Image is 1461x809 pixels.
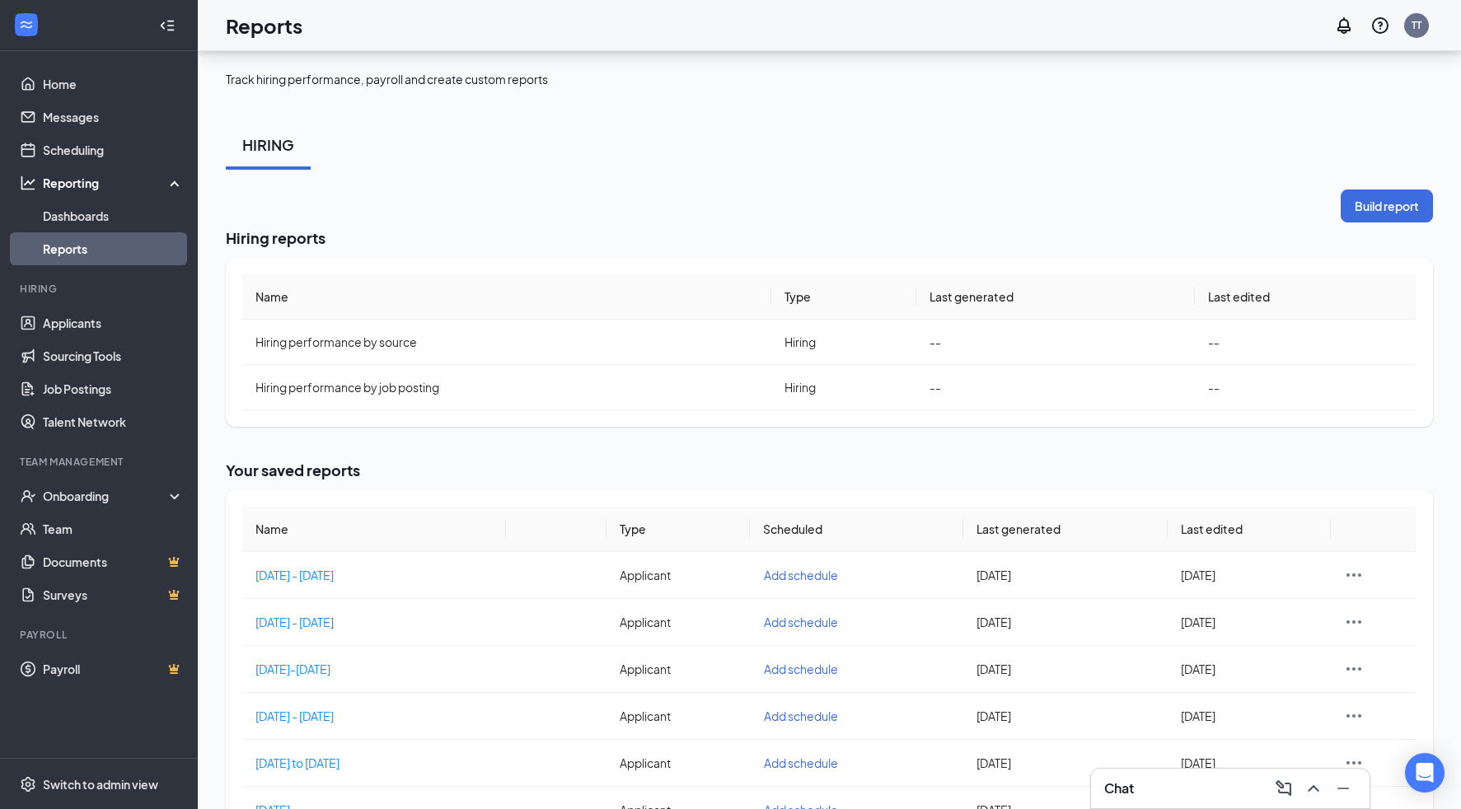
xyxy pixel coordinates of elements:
[1195,320,1417,365] td: --
[1412,18,1421,32] div: TT
[255,568,334,582] span: May 19 - May 23
[1333,779,1353,798] svg: Minimize
[226,227,1433,248] h2: Hiring reports
[43,339,184,372] a: Sourcing Tools
[43,232,184,265] a: Reports
[606,740,750,787] td: Applicant
[1168,552,1331,599] td: [DATE]
[771,274,916,320] th: Type
[255,708,334,723] span: May 12 - May 16
[255,613,493,631] a: [DATE] - [DATE]
[1344,706,1364,726] svg: Ellipses
[1344,659,1364,679] svg: Ellipses
[1168,646,1331,693] td: [DATE]
[43,133,184,166] a: Scheduling
[606,552,750,599] td: Applicant
[1344,565,1364,585] svg: Ellipses
[963,693,1168,740] td: [DATE]
[763,660,852,678] button: Add schedule
[1195,365,1417,410] td: --
[1405,753,1445,793] div: Open Intercom Messenger
[43,545,184,578] a: DocumentsCrown
[226,460,1433,480] h2: Your saved reports
[1344,753,1364,773] svg: Ellipses
[43,652,184,685] a: PayrollCrown
[1195,274,1417,320] th: Last edited
[1168,693,1331,740] td: [DATE]
[43,488,170,504] div: Onboarding
[1370,16,1390,35] svg: QuestionInfo
[1344,612,1364,632] svg: Ellipses
[255,380,439,395] span: Hiring performance by job posting
[226,71,548,87] div: Track hiring performance, payroll and create custom reports
[20,488,36,504] svg: UserCheck
[771,320,916,365] td: Hiring
[1271,775,1297,802] button: ComposeMessage
[763,707,852,725] button: Add schedule
[20,776,36,793] svg: Settings
[1330,775,1356,802] button: Minimize
[763,613,852,631] button: Add schedule
[963,507,1168,552] th: Last generated
[255,660,493,678] a: [DATE]-[DATE]
[963,552,1168,599] td: [DATE]
[606,507,750,552] th: Type
[916,365,1194,410] td: --
[1274,779,1294,798] svg: ComposeMessage
[1168,740,1331,787] td: [DATE]
[963,646,1168,693] td: [DATE]
[963,740,1168,787] td: [DATE]
[255,566,493,584] a: [DATE] - [DATE]
[43,405,184,438] a: Talent Network
[255,755,339,770] span: May 28 to Apr 2
[159,17,176,34] svg: Collapse
[1334,16,1354,35] svg: Notifications
[242,507,506,552] th: Name
[20,282,180,296] div: Hiring
[242,134,294,155] div: HIRING
[43,776,158,793] div: Switch to admin view
[43,175,185,191] div: Reporting
[916,274,1194,320] th: Last generated
[763,754,852,772] button: Add schedule
[43,68,184,101] a: Home
[963,599,1168,646] td: [DATE]
[1104,779,1134,797] h3: Chat
[255,754,493,772] a: [DATE] to [DATE]
[43,372,184,405] a: Job Postings
[18,16,35,33] svg: WorkstreamLogo
[916,320,1194,365] td: --
[20,455,180,469] div: Team Management
[255,615,334,629] span: June 2 - June 6
[606,693,750,740] td: Applicant
[20,175,36,191] svg: Analysis
[771,365,916,410] td: Hiring
[255,662,330,676] span: Aug 18-22
[43,199,184,232] a: Dashboards
[43,306,184,339] a: Applicants
[255,334,417,349] span: Hiring performance by source
[20,628,180,642] div: Payroll
[1168,507,1331,552] th: Last edited
[606,646,750,693] td: Applicant
[242,274,771,320] th: Name
[763,566,852,584] button: Add schedule
[255,707,493,725] a: [DATE] - [DATE]
[1300,775,1327,802] button: ChevronUp
[43,578,184,611] a: SurveysCrown
[43,101,184,133] a: Messages
[43,512,184,545] a: Team
[606,599,750,646] td: Applicant
[1341,189,1433,222] button: Build report
[1304,779,1323,798] svg: ChevronUp
[1168,599,1331,646] td: [DATE]
[226,12,302,40] h1: Reports
[750,507,963,552] th: Scheduled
